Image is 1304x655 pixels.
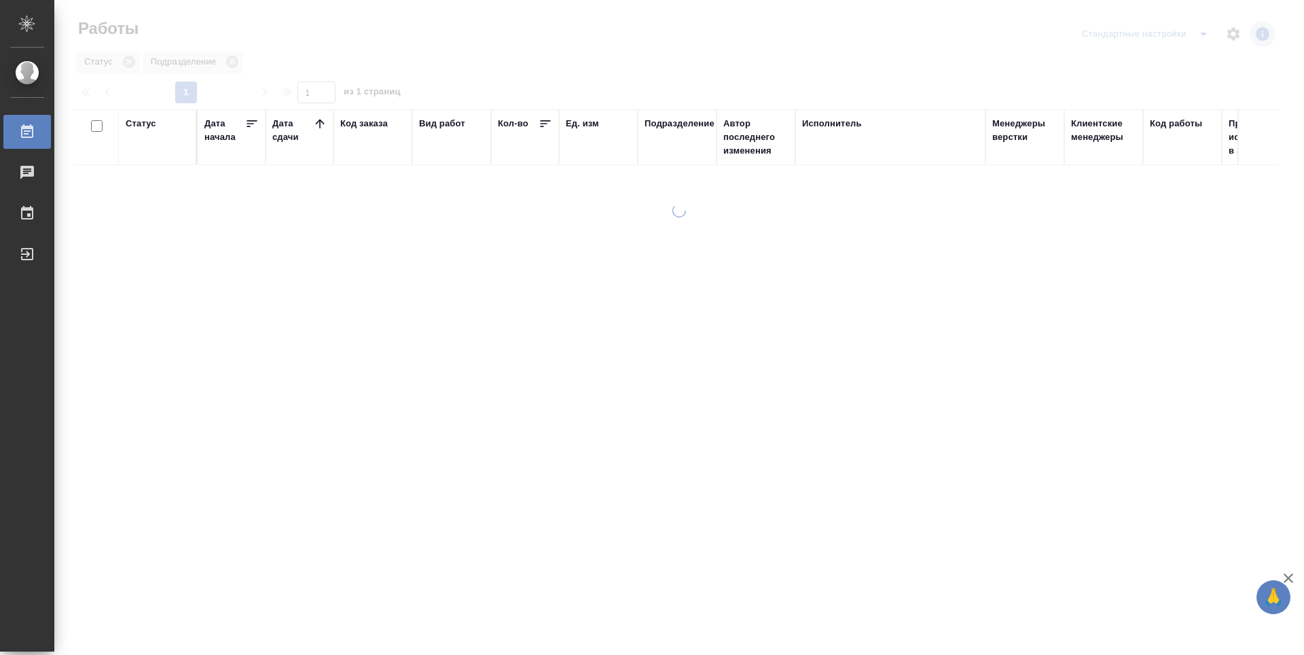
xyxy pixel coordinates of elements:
div: Вид работ [419,117,465,130]
div: Менеджеры верстки [992,117,1057,144]
div: Ед. изм [566,117,599,130]
div: Код работы [1150,117,1202,130]
div: Дата сдачи [272,117,313,144]
div: Дата начала [204,117,245,144]
div: Подразделение [645,117,714,130]
span: 🙏 [1262,583,1285,612]
div: Код заказа [340,117,388,130]
div: Исполнитель [802,117,862,130]
div: Автор последнего изменения [723,117,789,158]
div: Прогресс исполнителя в SC [1229,117,1290,158]
div: Кол-во [498,117,528,130]
div: Статус [126,117,156,130]
div: Клиентские менеджеры [1071,117,1136,144]
button: 🙏 [1256,580,1290,614]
